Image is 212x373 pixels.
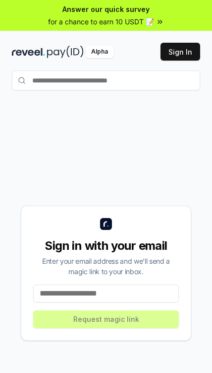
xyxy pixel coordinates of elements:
[12,46,45,58] img: reveel_dark
[47,46,84,58] img: pay_id
[160,43,200,61] button: Sign In
[48,16,154,27] span: for a chance to earn 10 USDT 📝
[86,46,113,58] div: Alpha
[33,256,179,277] div: Enter your email address and we’ll send a magic link to your inbox.
[33,238,179,254] div: Sign in with your email
[100,218,112,230] img: logo_small
[62,4,150,14] span: Answer our quick survey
